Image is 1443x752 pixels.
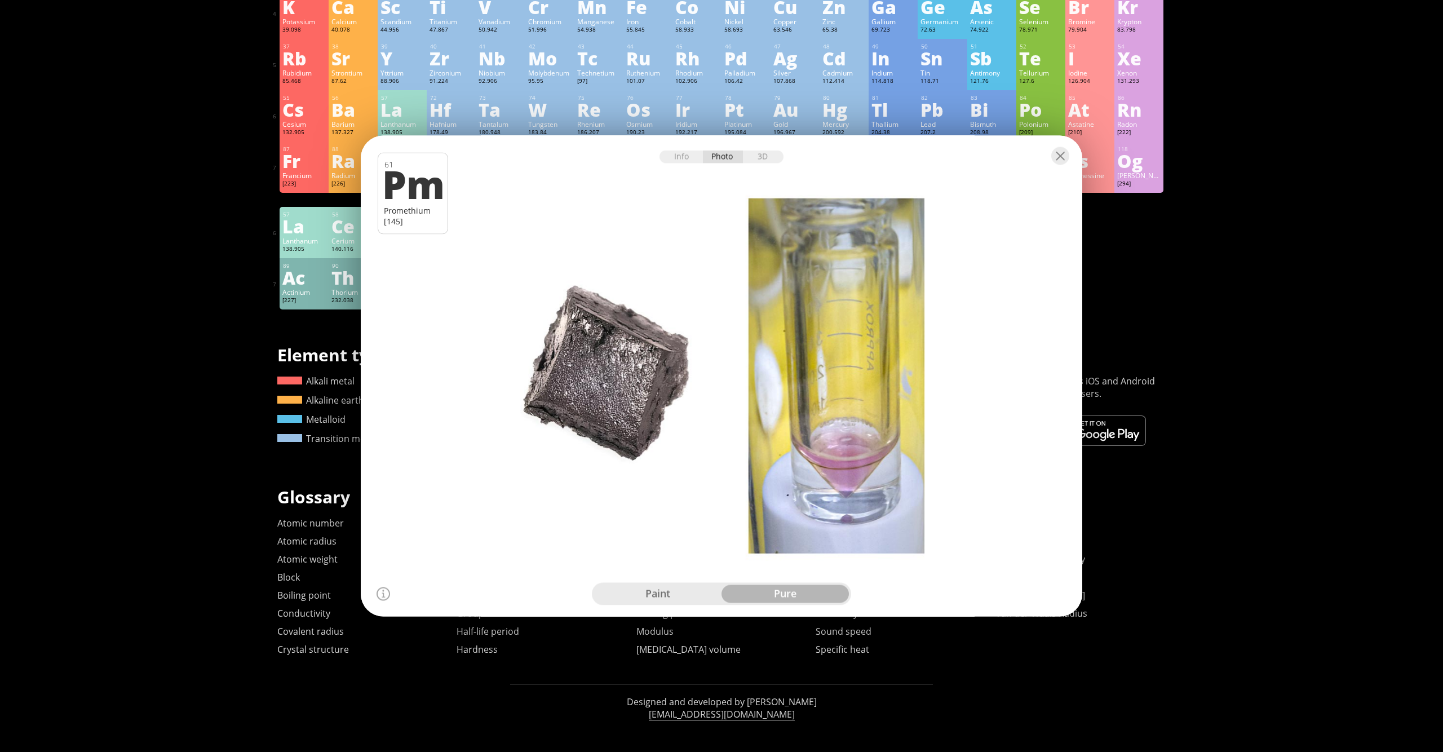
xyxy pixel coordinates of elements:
div: Palladium [724,68,768,77]
div: 138.905 [380,129,424,138]
div: 48 [823,43,866,50]
div: Thorium [331,287,375,297]
div: Rubidium [282,68,326,77]
div: 102.906 [675,77,719,86]
div: 101.07 [626,77,670,86]
div: 53 [1069,43,1112,50]
div: 72.63 [920,26,964,35]
div: 195.084 [724,129,768,138]
div: Sb [970,49,1013,67]
div: Po [1019,100,1063,118]
div: 85.468 [282,77,326,86]
div: Te [1019,49,1063,67]
div: 69.723 [871,26,915,35]
div: 80 [823,94,866,101]
a: Hardness [457,643,498,656]
div: Tl [871,100,915,118]
div: Bromine [1068,17,1112,26]
div: 118 [1118,145,1161,153]
div: [222] [1117,129,1161,138]
div: In [871,49,915,67]
div: Hafnium [430,120,473,129]
div: [226] [331,180,375,189]
div: [227] [282,297,326,306]
div: 76 [627,94,670,101]
div: Iodine [1068,68,1112,77]
div: Cadmium [822,68,866,77]
div: [294] [1117,180,1161,189]
div: Hg [822,100,866,118]
div: 54.938 [577,26,621,35]
div: 82 [921,94,964,101]
div: Nickel [724,17,768,26]
a: Covalent radius [277,625,344,638]
div: Copper [773,17,817,26]
a: Atomic radius [277,535,337,547]
div: 58 [332,211,375,218]
div: 90 [332,262,375,269]
div: 74.922 [970,26,1013,35]
h1: Glossary [277,485,1166,508]
div: Vanadium [479,17,522,26]
div: 112.414 [822,77,866,86]
div: 208.98 [970,129,1013,138]
div: Technetium [577,68,621,77]
a: Alkaline earth metal [277,394,391,406]
div: Ts [1068,152,1112,170]
div: Mercury [822,120,866,129]
div: Polonium [1019,120,1063,129]
div: 3D [743,151,784,163]
div: 44.956 [380,26,424,35]
a: Sound speed [816,625,871,638]
div: Radon [1117,120,1161,129]
div: Indium [871,68,915,77]
div: 63.546 [773,26,817,35]
div: 180.948 [479,129,522,138]
div: 137.327 [331,129,375,138]
div: Au [773,100,817,118]
div: 88 [332,145,375,153]
div: Bi [970,100,1013,118]
div: 51.996 [528,26,572,35]
h1: Element types [277,343,639,366]
div: 65.38 [822,26,866,35]
div: [97] [577,77,621,86]
div: 55.845 [626,26,670,35]
div: Arsenic [970,17,1013,26]
div: 55 [283,94,326,101]
div: 114.818 [871,77,915,86]
div: Sr [331,49,375,67]
div: 45 [676,43,719,50]
div: 37 [283,43,326,50]
div: 57 [283,211,326,218]
div: 89 [283,262,326,269]
div: 121.76 [970,77,1013,86]
div: 232.038 [331,297,375,306]
div: 92.906 [479,77,522,86]
a: Block [277,571,300,583]
a: Transition metal [277,432,376,445]
div: Ba [331,100,375,118]
div: 49 [872,43,915,50]
div: 117 [1069,145,1112,153]
div: Gold [773,120,817,129]
div: Iron [626,17,670,26]
div: Pb [920,100,964,118]
a: [EMAIL_ADDRESS][DOMAIN_NAME] [649,708,795,721]
div: Actinium [282,287,326,297]
div: [223] [282,180,326,189]
div: Xenon [1117,68,1161,77]
div: 47.867 [430,26,473,35]
div: Zirconium [430,68,473,77]
div: 43 [578,43,621,50]
div: 46 [725,43,768,50]
div: Scandium [380,17,424,26]
div: W [528,100,572,118]
div: Tellurium [1019,68,1063,77]
a: [MEDICAL_DATA] volume [636,643,741,656]
div: Antimony [970,68,1013,77]
div: 83.798 [1117,26,1161,35]
div: 196.967 [773,129,817,138]
div: 58.693 [724,26,768,35]
div: 39 [381,43,424,50]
